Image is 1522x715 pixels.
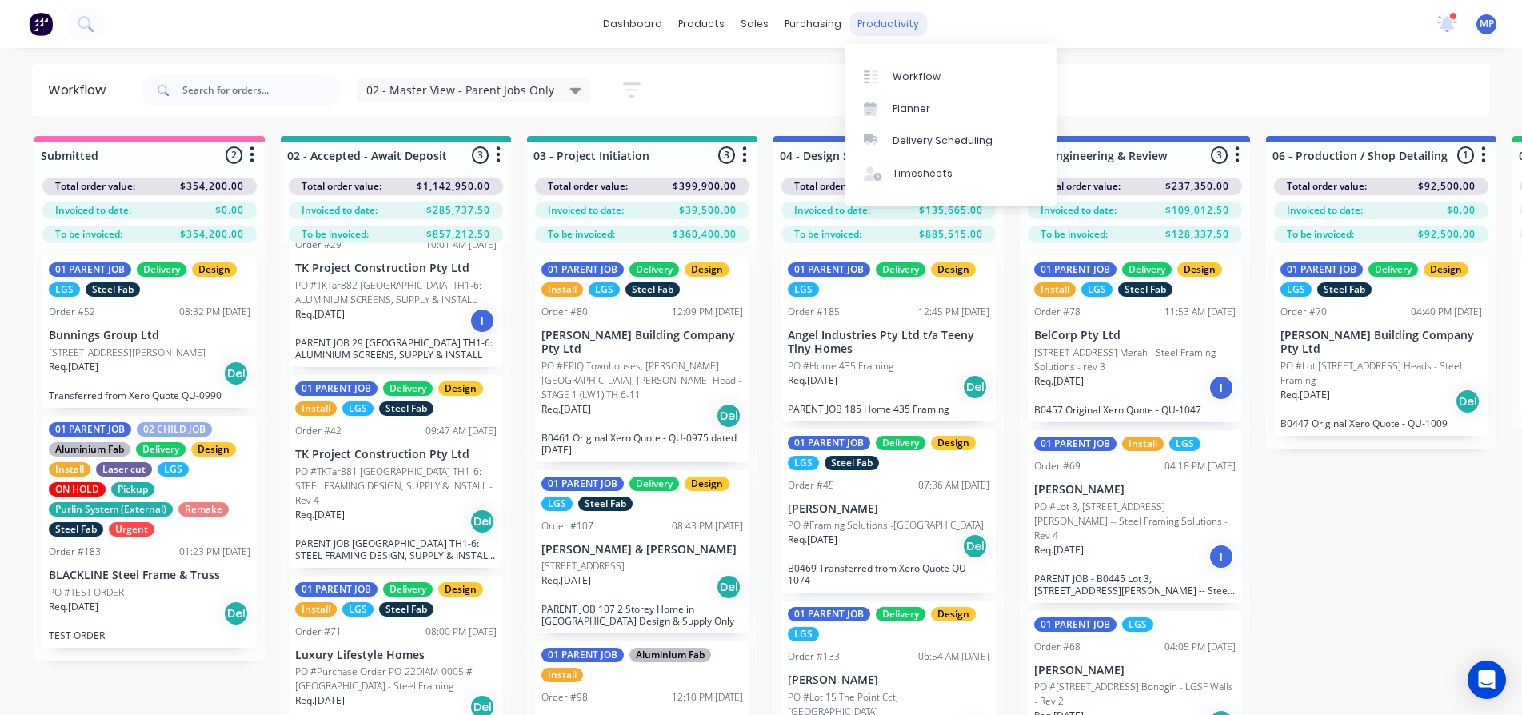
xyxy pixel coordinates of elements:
p: [PERSON_NAME] [788,502,989,516]
div: Purlin System (External) [49,502,173,517]
div: Order #107 [541,519,593,533]
p: PO #Lot 3, [STREET_ADDRESS][PERSON_NAME] -- Steel Framing Solutions - Rev 4 [1034,500,1236,543]
div: Del [716,574,741,600]
p: PO #Home 435 Framing [788,359,893,373]
div: Steel Fab [86,282,140,297]
p: PARENT JOB [GEOGRAPHIC_DATA] TH1-6: STEEL FRAMING DESIGN, SUPPLY & INSTALL Rev 4 [295,537,497,561]
div: Steel Fab [578,497,633,511]
div: purchasing [777,12,849,36]
p: [PERSON_NAME] Building Company Pty Ltd [541,329,743,356]
div: Order #68 [1034,640,1081,654]
p: BLACKLINE Steel Frame & Truss [49,569,250,582]
div: Design [685,477,729,491]
span: To be invoiced: [1287,227,1354,242]
div: Del [223,601,249,626]
div: Steel Fab [825,456,879,470]
div: LGS [788,456,819,470]
span: $354,200.00 [180,227,244,242]
span: Invoiced to date: [55,203,131,218]
p: Transferred from Xero Quote QU-0990 [49,389,250,401]
div: Steel Fab [1317,282,1372,297]
div: Laser cut [96,462,152,477]
p: B0447 Original Xero Quote - QU-1009 [1280,417,1482,429]
div: Order #69 [1034,459,1081,473]
div: 01 PARENT JOB [541,477,624,491]
div: 04:18 PM [DATE] [1164,459,1236,473]
div: 01 PARENT JOBDeliveryDesignInstallLGSSteel FabOrder #7811:53 AM [DATE]BelCorp Pty Ltd[STREET_ADDR... [1028,256,1242,422]
div: Delivery [876,436,925,450]
p: TK Project Construction Pty Ltd [295,262,497,275]
div: Delivery [383,582,433,597]
p: PO #Lot [STREET_ADDRESS] Heads - Steel Framing [1280,359,1482,388]
div: 01 PARENT JOB [788,436,870,450]
span: Total order value: [302,179,381,194]
p: B0457 Original Xero Quote - QU-1047 [1034,404,1236,416]
div: Order #70 [1280,305,1327,319]
div: 01 PARENT JOBDeliveryDesignLGSSteel FabOrder #4507:36 AM [DATE][PERSON_NAME]PO #Framing Solutions... [781,429,996,593]
div: Del [962,533,988,559]
p: PO #EPIQ Townhouses, [PERSON_NAME][GEOGRAPHIC_DATA], [PERSON_NAME] Head - STAGE 1 (LW1) TH 6-11 [541,359,743,402]
div: 01 PARENT JOBDeliveryDesignLGSSteel FabOrder #5208:32 PM [DATE]Bunnings Group Ltd[STREET_ADDRESS]... [42,256,257,408]
div: Delivery [876,607,925,621]
span: $354,200.00 [180,179,244,194]
p: PO #[STREET_ADDRESS] Bonogin - LGSF Walls - Rev 2 [1034,680,1236,709]
p: [PERSON_NAME] [1034,483,1236,497]
span: $109,012.50 [1165,203,1229,218]
div: Order #98 [541,690,588,705]
span: $237,350.00 [1165,179,1229,194]
div: Delivery [876,262,925,277]
div: Order #80 [541,305,588,319]
div: 01:23 PM [DATE] [179,545,250,559]
div: Design [1177,262,1222,277]
div: products [670,12,733,36]
div: Urgent [109,522,154,537]
p: Req. [DATE] [1034,374,1084,389]
div: Order #52 [49,305,95,319]
div: Delivery [136,442,186,457]
span: Total order value: [1041,179,1121,194]
p: TK Project Construction Pty Ltd [295,448,497,461]
div: Planner [893,102,930,116]
div: Order #29 [295,238,342,252]
div: 01 PARENT JOB [1034,437,1117,451]
p: Req. [DATE] [295,693,345,708]
div: 01 PARENT JOBDeliveryDesignLGSOrder #18512:45 PM [DATE]Angel Industries Pty Ltd t/a Teeny Tiny Ho... [781,256,996,421]
p: Req. [DATE] [541,573,591,588]
p: PO #TKTar882 [GEOGRAPHIC_DATA] TH1-6: ALUMINIUM SCREENS, SUPPLY & INSTALL [295,278,497,307]
div: LGS [1169,437,1200,451]
span: $0.00 [1447,203,1476,218]
a: Workflow [845,60,1057,92]
div: 01 PARENT JOB [788,607,870,621]
div: Delivery [137,262,186,277]
div: Design [931,262,976,277]
span: $92,500.00 [1418,179,1476,194]
div: LGS [342,602,374,617]
span: $0.00 [215,203,244,218]
div: 01 PARENT JOB [541,262,624,277]
a: dashboard [595,12,670,36]
div: 10:01 AM [DATE] [425,238,497,252]
div: Install [295,401,337,416]
div: Design [438,582,483,597]
p: Req. [DATE] [295,508,345,522]
div: 12:45 PM [DATE] [918,305,989,319]
p: Luxury Lifestyle Homes [295,649,497,662]
div: Design [1424,262,1468,277]
div: Design [685,262,729,277]
div: Order #71 [295,625,342,639]
span: Invoiced to date: [548,203,624,218]
div: 01 PARENT JOB [1034,262,1117,277]
p: PARENT JOB 29 [GEOGRAPHIC_DATA] TH1-6: ALUMINIUM SCREENS, SUPPLY & INSTALL [295,337,497,361]
div: Delivery [1122,262,1172,277]
p: [PERSON_NAME] & [PERSON_NAME] [541,543,743,557]
p: BelCorp Pty Ltd [1034,329,1236,342]
div: LGS [158,462,189,477]
div: sales [733,12,777,36]
span: Total order value: [548,179,628,194]
a: Planner [845,93,1057,125]
span: MP [1480,17,1494,31]
p: Req. [DATE] [1280,388,1330,402]
div: Steel Fab [379,602,433,617]
div: productivity [849,12,927,36]
span: To be invoiced: [794,227,861,242]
